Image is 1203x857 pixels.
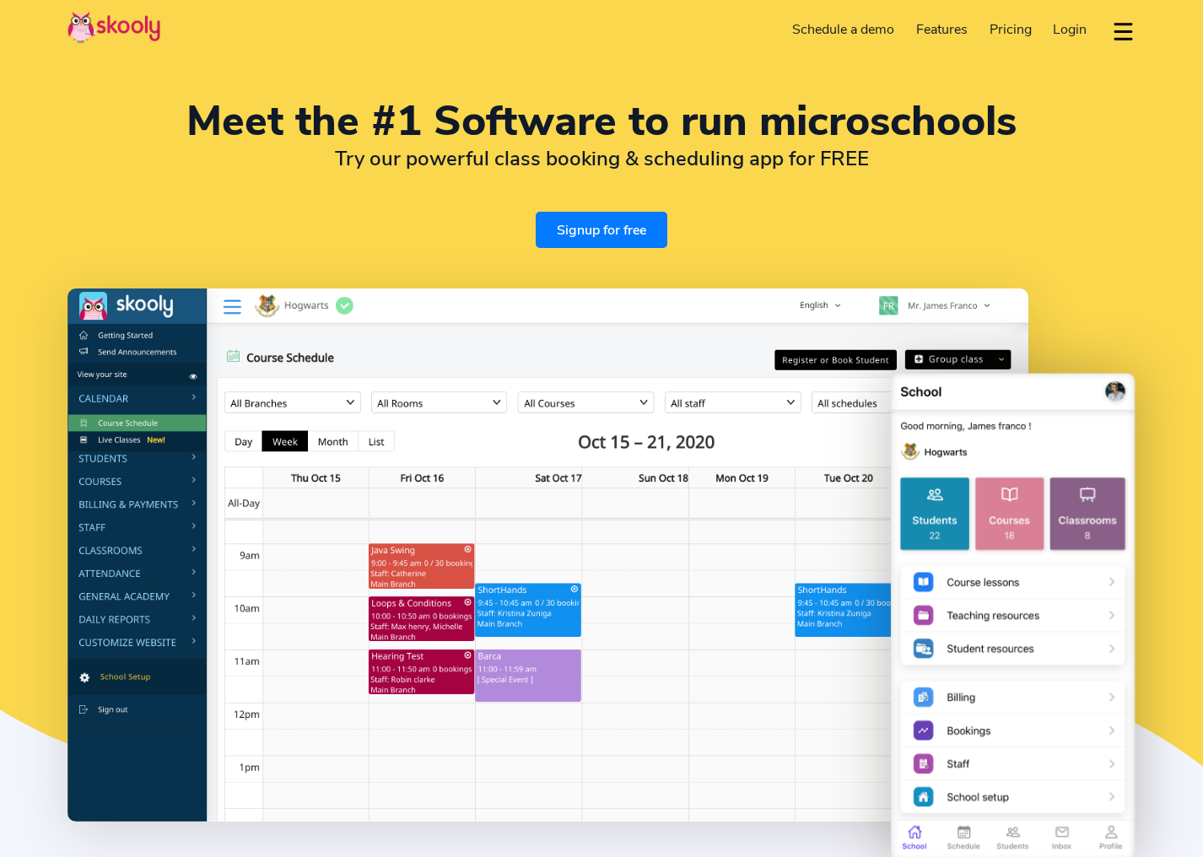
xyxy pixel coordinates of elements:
[536,212,667,248] a: Signup for free
[1111,12,1136,51] button: dropdown menu
[782,16,906,43] a: Schedule a demo
[905,16,979,43] a: Features
[67,146,1136,171] h2: Try our powerful class booking & scheduling app for FREE
[1053,20,1087,39] span: Login
[67,11,160,44] img: Skooly
[67,288,1028,822] img: Meet the #1 Software to run microschools - Desktop
[990,20,1032,39] span: Pricing
[67,101,1136,142] h1: Meet the #1 Software to run microschools
[979,16,1043,43] a: Pricing
[1042,16,1098,43] a: Login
